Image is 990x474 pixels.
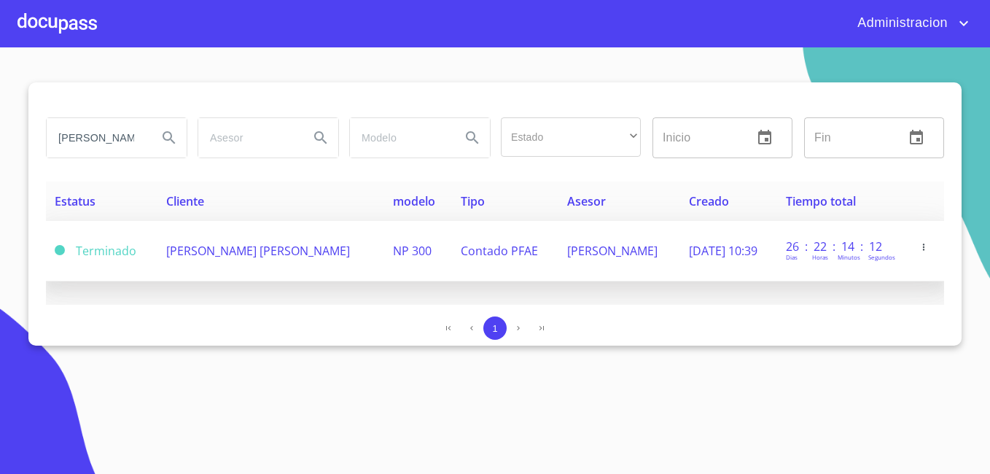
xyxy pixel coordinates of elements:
span: Administracion [846,12,955,35]
button: Search [303,120,338,155]
span: 1 [492,323,497,334]
span: NP 300 [393,243,432,259]
p: Horas [812,253,828,261]
span: Contado PFAE [461,243,538,259]
button: 1 [483,316,507,340]
span: Cliente [166,193,204,209]
input: search [350,118,449,158]
p: Dias [786,253,798,261]
span: Tiempo total [786,193,856,209]
button: Search [455,120,490,155]
p: Segundos [868,253,895,261]
span: modelo [393,193,435,209]
input: search [198,118,297,158]
span: Tipo [461,193,485,209]
button: account of current user [846,12,973,35]
span: Creado [689,193,729,209]
span: Asesor [567,193,606,209]
span: [DATE] 10:39 [689,243,757,259]
span: [PERSON_NAME] [567,243,658,259]
div: ​ [501,117,641,157]
span: [PERSON_NAME] [PERSON_NAME] [166,243,350,259]
button: Search [152,120,187,155]
p: 26 : 22 : 14 : 12 [786,238,884,255]
span: Estatus [55,193,96,209]
p: Minutos [838,253,860,261]
input: search [47,118,146,158]
span: Terminado [76,243,136,259]
span: Terminado [55,245,65,255]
